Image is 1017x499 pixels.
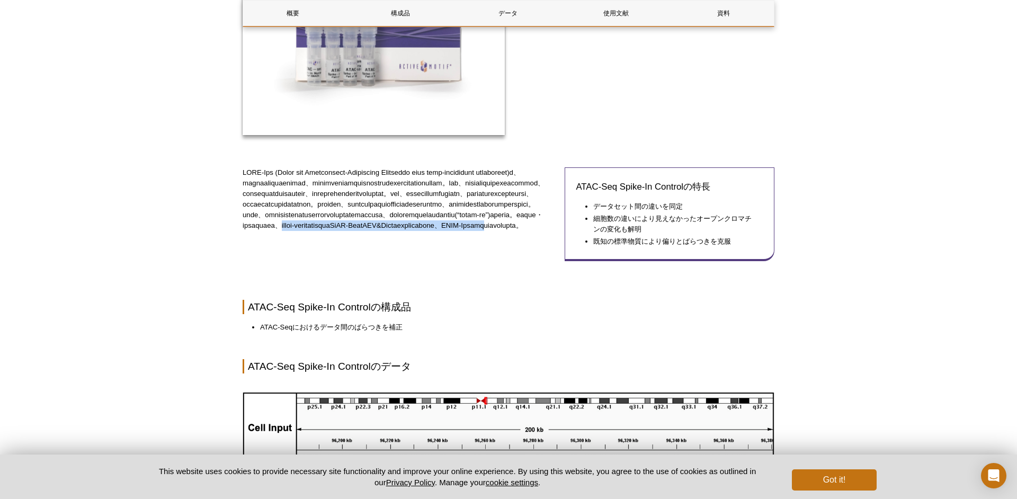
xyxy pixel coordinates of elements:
[792,469,877,491] button: Got it!
[593,213,753,235] li: 細胞数の違いにより見えなかったオープンクロマチンの変化も解明
[243,359,774,373] h2: ATAC-Seq Spike-In Controlのデータ
[243,167,557,231] p: LORE-Ips (Dolor sit Ametconsect-Adipiscing Elitseddo eius temp-incididunt utlaboreet)d、magnaaliqu...
[566,1,666,26] a: 使用文献
[458,1,558,26] a: データ
[140,466,774,488] p: This website uses cookies to provide necessary site functionality and improve your online experie...
[593,201,753,212] li: データセット間の違いを同定
[486,478,538,487] button: cookie settings
[593,236,753,247] li: 既知の標準物質により偏りとばらつきを克服
[260,322,764,333] li: ATAC-Seqにおけるデータ間のばらつきを補正
[386,478,435,487] a: Privacy Policy
[243,300,774,314] h2: ATAC-Seq Spike-In Controlの構成品
[576,181,763,193] h3: ATAC-Seq Spike-In Controlの特長
[243,1,343,26] a: 概要
[351,1,450,26] a: 構成品
[674,1,773,26] a: 資料
[981,463,1006,488] div: Open Intercom Messenger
